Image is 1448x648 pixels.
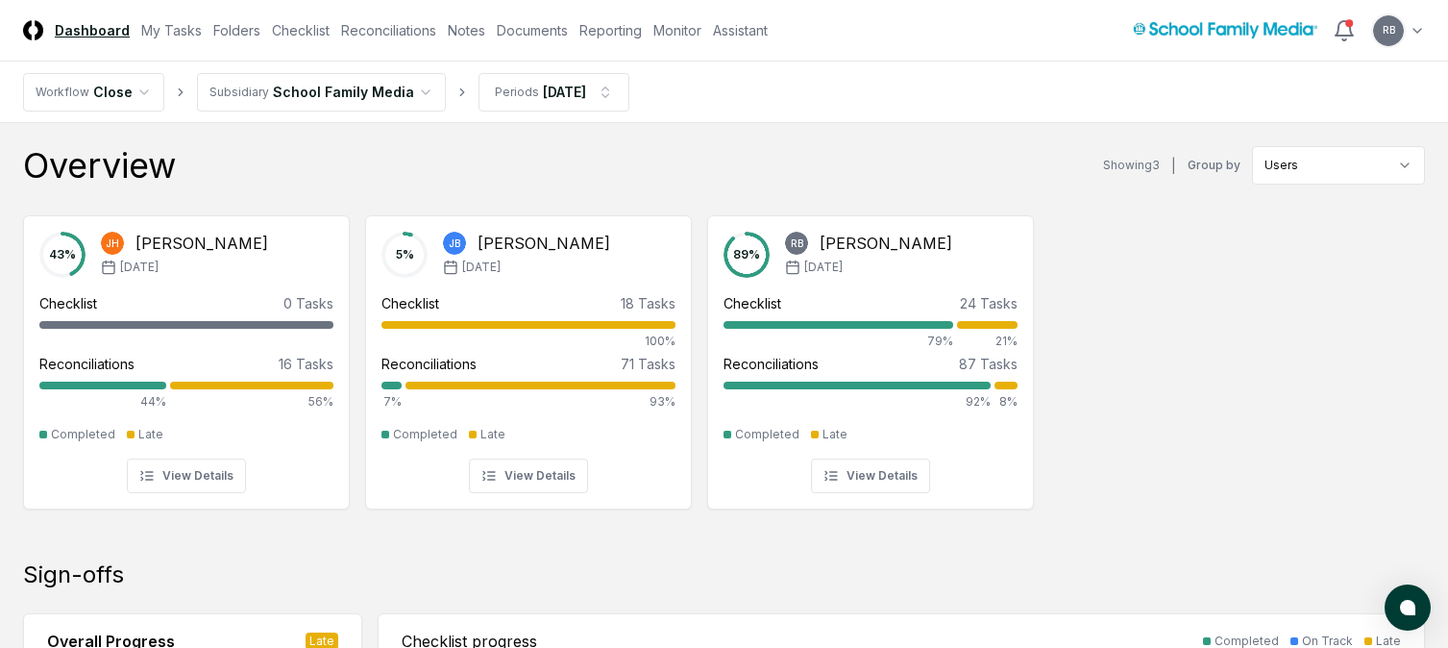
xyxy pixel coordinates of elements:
[469,459,588,493] button: View Details
[23,146,176,185] div: Overview
[479,73,629,112] button: Periods[DATE]
[449,237,460,251] span: JB
[543,82,586,102] div: [DATE]
[579,20,642,40] a: Reporting
[1133,22,1317,38] img: School Family Media logo
[994,393,1018,411] div: 8%
[724,393,991,411] div: 92%
[106,237,119,251] span: JH
[381,354,477,374] div: Reconciliations
[393,426,457,443] div: Completed
[405,393,675,411] div: 93%
[141,20,202,40] a: My Tasks
[170,393,333,411] div: 56%
[804,259,843,276] span: [DATE]
[51,426,115,443] div: Completed
[735,426,799,443] div: Completed
[283,293,333,313] div: 0 Tasks
[724,333,953,350] div: 79%
[621,293,675,313] div: 18 Tasks
[209,84,269,101] div: Subsidiary
[822,426,847,443] div: Late
[1383,23,1395,37] span: RB
[120,259,159,276] span: [DATE]
[478,232,610,255] div: [PERSON_NAME]
[497,20,568,40] a: Documents
[957,333,1018,350] div: 21%
[23,20,43,40] img: Logo
[724,354,819,374] div: Reconciliations
[791,237,803,251] span: RB
[1171,156,1176,176] div: |
[653,20,701,40] a: Monitor
[138,426,163,443] div: Late
[55,20,130,40] a: Dashboard
[820,232,952,255] div: [PERSON_NAME]
[365,200,692,510] a: 5%JB[PERSON_NAME][DATE]Checklist18 Tasks100%Reconciliations71 Tasks7%93%CompletedLateView Details
[39,354,135,374] div: Reconciliations
[341,20,436,40] a: Reconciliations
[127,459,246,493] button: View Details
[39,393,166,411] div: 44%
[23,73,629,112] nav: breadcrumb
[135,232,268,255] div: [PERSON_NAME]
[39,293,97,313] div: Checklist
[23,200,350,510] a: 43%JH[PERSON_NAME][DATE]Checklist0 TasksReconciliations16 Tasks44%56%CompletedLateView Details
[279,354,333,374] div: 16 Tasks
[495,84,539,101] div: Periods
[23,560,1425,590] div: Sign-offs
[724,293,781,313] div: Checklist
[213,20,260,40] a: Folders
[811,459,930,493] button: View Details
[959,354,1018,374] div: 87 Tasks
[960,293,1018,313] div: 24 Tasks
[381,393,402,411] div: 7%
[36,84,89,101] div: Workflow
[707,200,1034,510] a: 89%RB[PERSON_NAME][DATE]Checklist24 Tasks79%21%Reconciliations87 Tasks92%8%CompletedLateView Details
[1103,157,1160,174] div: Showing 3
[462,259,501,276] span: [DATE]
[1385,585,1431,631] button: atlas-launcher
[480,426,505,443] div: Late
[713,20,768,40] a: Assistant
[1371,13,1406,48] button: RB
[621,354,675,374] div: 71 Tasks
[448,20,485,40] a: Notes
[272,20,330,40] a: Checklist
[1188,160,1240,171] label: Group by
[381,333,675,350] div: 100%
[381,293,439,313] div: Checklist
